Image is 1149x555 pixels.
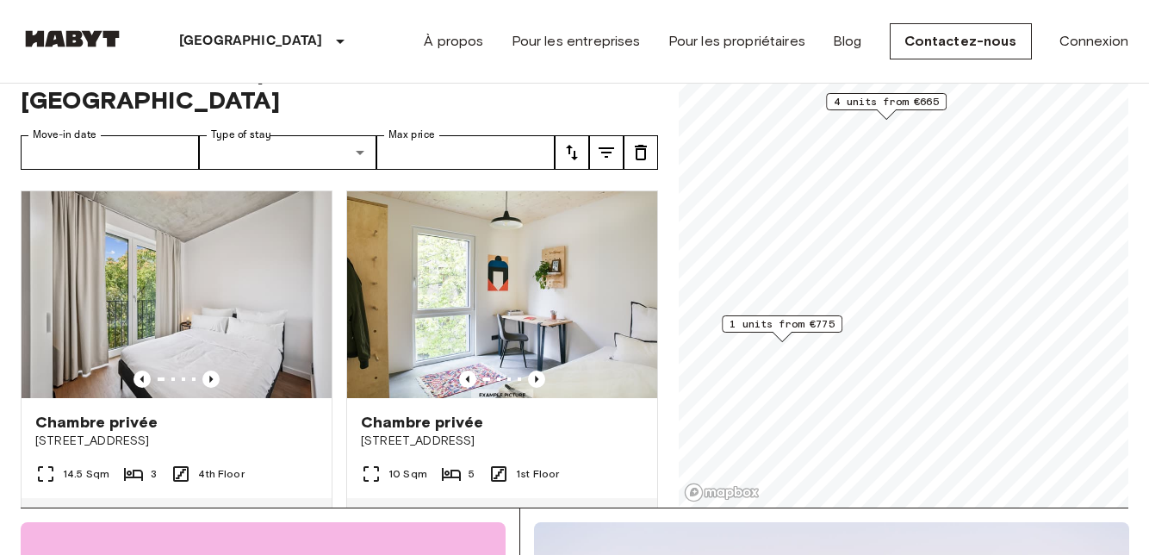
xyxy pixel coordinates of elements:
input: Choose date [21,135,199,170]
span: 1 units from €775 [730,316,835,332]
a: Blog [833,31,862,52]
label: Type of stay [211,128,271,142]
a: Contactez-nous [890,23,1032,59]
a: Mapbox logo [684,483,760,502]
span: 14.5 Sqm [63,466,109,482]
button: Previous image [202,371,220,388]
button: tune [624,135,658,170]
img: Habyt [21,30,124,47]
a: Pour les propriétaires [668,31,805,52]
span: 10 Sqm [388,466,427,482]
span: Chambre privée [361,412,483,433]
span: Private rooms and apartments for rent in [GEOGRAPHIC_DATA] [21,56,658,115]
a: Pour les entreprises [512,31,641,52]
span: 5 [469,466,475,482]
label: Max price [388,128,435,142]
span: 4 units from €665 [834,94,939,109]
button: tune [555,135,589,170]
button: tune [589,135,624,170]
span: [STREET_ADDRESS] [35,433,318,450]
span: Chambre privée [35,412,158,433]
div: Map marker [722,315,842,342]
button: Previous image [459,371,476,388]
img: Marketing picture of unit DE-01-002-02Q [347,191,657,398]
label: Move-in date [33,128,96,142]
span: 3 [151,466,157,482]
span: 1st Floor [516,466,559,482]
span: 4th Floor [198,466,244,482]
span: [STREET_ADDRESS] [361,433,643,450]
button: Previous image [528,371,545,388]
div: Map marker [826,93,947,120]
button: Previous image [134,371,151,388]
a: Connexion [1059,31,1128,52]
img: Marketing picture of unit DE-01-259-018-03Q [22,191,332,398]
a: À propos [424,31,483,52]
p: [GEOGRAPHIC_DATA] [179,31,323,52]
